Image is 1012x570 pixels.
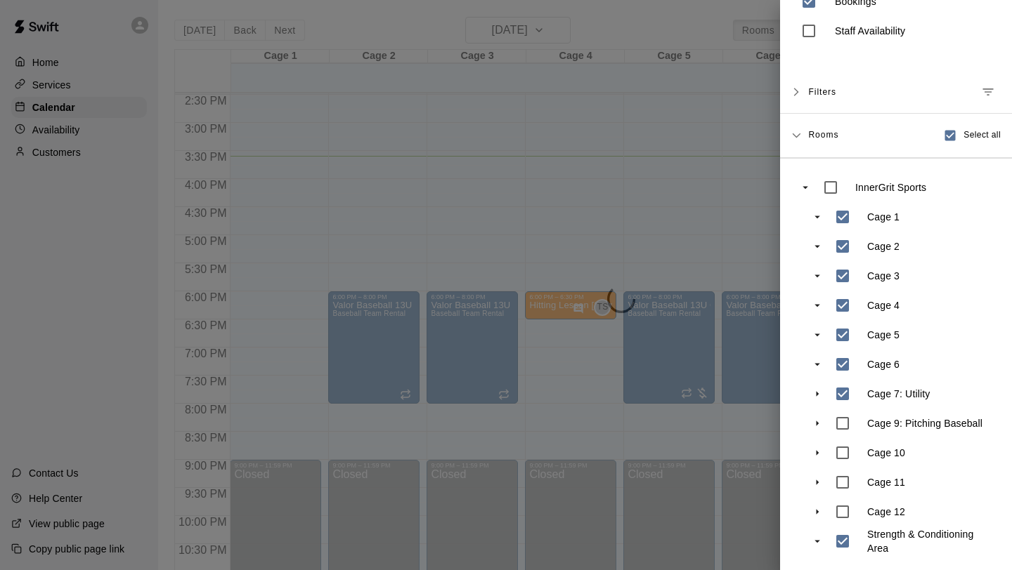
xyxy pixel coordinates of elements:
[867,239,900,253] p: Cage 2
[867,387,930,401] p: Cage 7: Utility
[808,79,836,105] span: Filters
[867,298,900,312] p: Cage 4
[867,210,900,224] p: Cage 1
[867,416,982,430] p: Cage 9: Pitching Baseball
[808,128,838,140] span: Rooms
[835,24,905,38] p: Staff Availability
[867,269,900,283] p: Cage 3
[867,357,900,371] p: Cage 6
[975,79,1001,105] button: Manage filters
[855,180,926,194] p: InnerGrit Sports
[867,475,905,489] p: Cage 11
[780,71,1012,114] div: FiltersManage filters
[867,328,900,342] p: Cage 5
[964,128,1001,142] span: Select all
[867,505,905,519] p: Cage 12
[867,446,905,460] p: Cage 10
[780,114,1012,158] div: RoomsSelect all
[867,527,992,555] p: Strength & Conditioning Area
[794,173,998,556] ul: swift facility view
